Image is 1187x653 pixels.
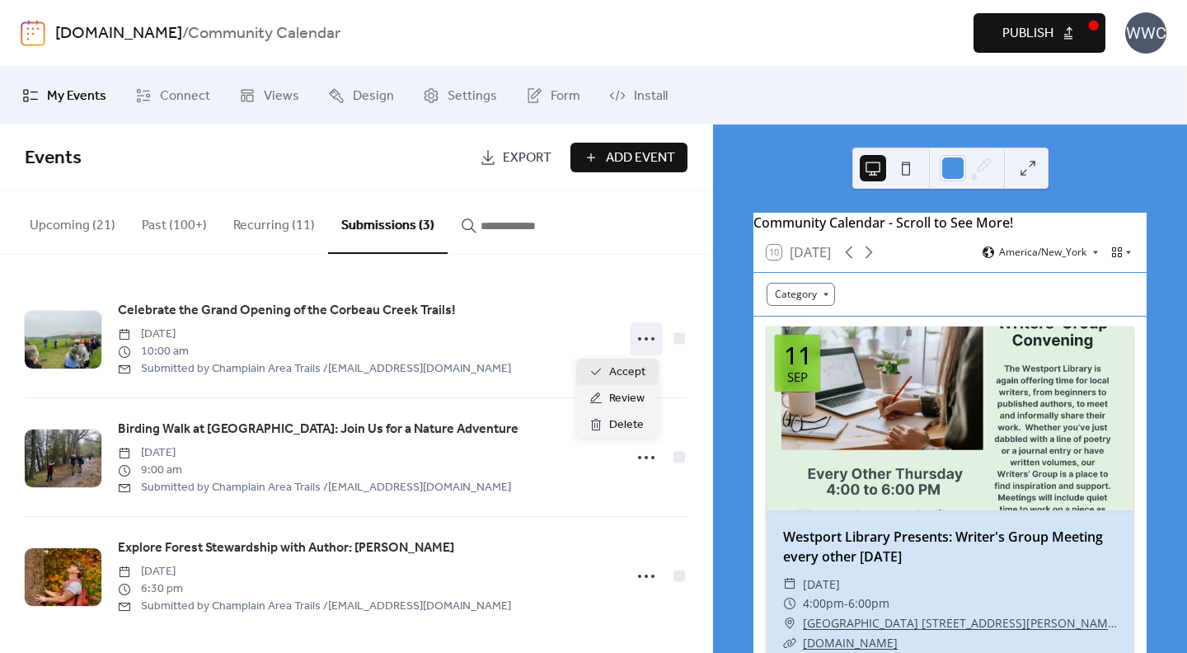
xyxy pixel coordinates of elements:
b: / [182,18,188,49]
div: ​ [783,575,796,594]
div: WWC [1125,12,1166,54]
a: Westport Library Presents: Writer's Group Meeting every other [DATE] [783,528,1103,566]
button: Recurring (11) [220,191,328,252]
span: Submitted by Champlain Area Trails / [EMAIL_ADDRESS][DOMAIN_NAME] [118,360,511,378]
span: Review [609,389,645,409]
button: Publish [974,13,1105,53]
span: Settings [448,87,497,106]
div: ​ [783,594,796,613]
span: Form [551,87,580,106]
span: Submitted by Champlain Area Trails / [EMAIL_ADDRESS][DOMAIN_NAME] [118,598,511,615]
a: Install [597,73,680,118]
b: Community Calendar [188,18,340,49]
span: Install [634,87,668,106]
span: Connect [160,87,210,106]
span: Submitted by Champlain Area Trails / [EMAIL_ADDRESS][DOMAIN_NAME] [118,479,511,496]
a: Birding Walk at [GEOGRAPHIC_DATA]: Join Us for a Nature Adventure [118,419,518,440]
a: Export [467,143,564,172]
span: Export [503,148,551,168]
div: ​ [783,633,796,653]
a: Design [316,73,406,118]
span: My Events [47,87,106,106]
span: [DATE] [118,444,511,462]
a: Connect [123,73,223,118]
a: Explore Forest Stewardship with Author: [PERSON_NAME] [118,538,454,559]
span: Delete [609,416,644,435]
span: [DATE] [118,326,511,343]
span: America/New_York [999,247,1086,257]
a: [GEOGRAPHIC_DATA] [STREET_ADDRESS][PERSON_NAME] [803,613,1117,633]
span: Events [25,140,82,176]
span: 9:00 am [118,462,511,479]
button: Past (100+) [129,191,220,252]
span: 10:00 am [118,343,511,360]
div: 11 [784,343,812,368]
a: Celebrate the Grand Opening of the Corbeau Creek Trails! [118,300,456,322]
span: Birding Walk at [GEOGRAPHIC_DATA]: Join Us for a Nature Adventure [118,420,518,439]
a: Settings [411,73,509,118]
span: Explore Forest Stewardship with Author: [PERSON_NAME] [118,538,454,558]
div: Sep [787,371,808,383]
div: Community Calendar - Scroll to See More! [753,213,1147,233]
span: Add Event [606,148,675,168]
span: 6:00pm [848,594,889,613]
a: My Events [10,73,119,118]
a: [DOMAIN_NAME] [55,18,182,49]
span: - [844,594,848,613]
div: ​ [783,613,796,633]
span: [DATE] [803,575,840,594]
span: [DATE] [118,563,511,580]
a: [DOMAIN_NAME] [803,635,898,651]
span: Design [353,87,394,106]
img: logo [21,20,45,46]
span: 6:30 pm [118,580,511,598]
span: 4:00pm [803,594,844,613]
a: Form [514,73,593,118]
button: Upcoming (21) [16,191,129,252]
span: Accept [609,363,645,383]
span: Publish [1002,24,1053,44]
button: Add Event [570,143,687,172]
span: Views [264,87,299,106]
a: Views [227,73,312,118]
span: Celebrate the Grand Opening of the Corbeau Creek Trails! [118,301,456,321]
button: Submissions (3) [328,191,448,254]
